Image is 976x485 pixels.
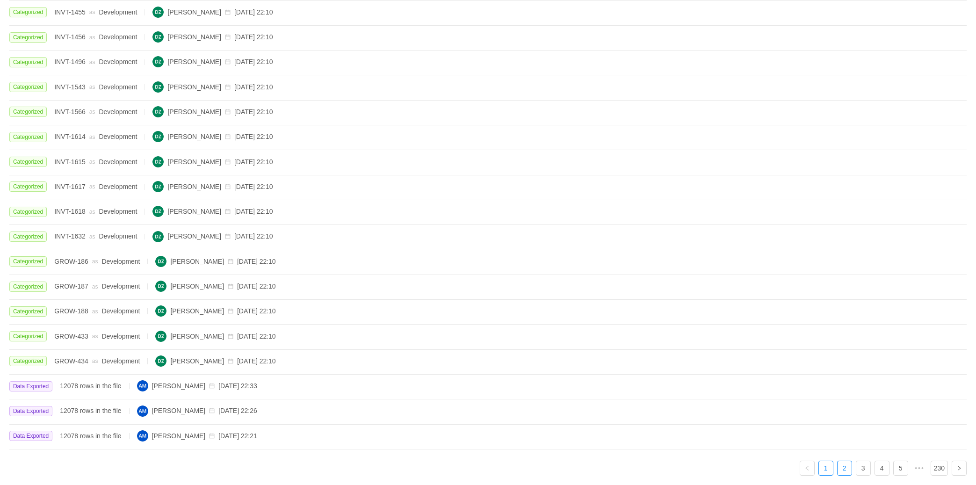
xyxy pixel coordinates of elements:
[234,208,273,215] span: [DATE] 22:10
[92,283,98,290] span: as
[234,158,273,166] span: [DATE] 22:10
[209,383,215,389] i: icon: calendar
[60,407,121,414] span: 12078 rows in the file
[167,181,221,192] div: [PERSON_NAME]
[54,33,86,41] span: INVT-1456
[9,381,52,391] span: Data Exported
[89,159,95,165] span: as
[228,283,233,289] i: icon: calendar
[167,82,221,92] div: [PERSON_NAME]
[237,333,276,340] span: [DATE] 22:10
[170,331,224,341] div: [PERSON_NAME]
[856,461,871,476] li: 3
[99,33,137,41] span: Development
[9,306,47,317] span: Categorized
[225,59,231,65] i: icon: calendar
[167,32,221,42] div: [PERSON_NAME]
[218,382,257,390] span: [DATE] 22:33
[54,8,86,16] span: INVT-1455
[234,108,273,116] span: [DATE] 22:10
[209,433,215,439] i: icon: calendar
[225,184,231,189] i: icon: calendar
[9,256,47,267] span: Categorized
[54,83,86,91] span: INVT-1543
[54,58,86,65] span: INVT-1496
[54,108,86,116] span: INVT-1566
[152,206,164,217] img: DZ
[54,232,86,240] span: INVT-1632
[152,181,164,192] img: DZ
[894,461,908,475] a: 5
[819,461,833,475] a: 1
[89,34,95,41] span: as
[234,232,273,240] span: [DATE] 22:10
[225,134,231,139] i: icon: calendar
[99,208,137,215] span: Development
[237,307,276,315] span: [DATE] 22:10
[952,461,967,476] li: Next Page
[155,305,166,317] img: DZ
[225,34,231,40] i: icon: calendar
[54,158,86,166] span: INVT-1615
[99,133,137,140] span: Development
[99,108,137,116] span: Development
[167,157,221,167] div: [PERSON_NAME]
[9,57,47,67] span: Categorized
[167,231,221,241] div: [PERSON_NAME]
[9,32,47,43] span: Categorized
[228,358,233,364] i: icon: calendar
[856,461,870,475] a: 3
[804,465,810,471] i: icon: left
[89,209,95,215] span: as
[170,256,224,267] div: [PERSON_NAME]
[228,333,233,339] i: icon: calendar
[9,181,47,192] span: Categorized
[99,83,137,91] span: Development
[152,231,164,242] img: DZ
[956,465,962,471] i: icon: right
[155,355,166,367] img: DZ
[234,8,273,16] span: [DATE] 22:10
[152,381,206,391] div: [PERSON_NAME]
[89,134,95,140] span: as
[9,132,47,142] span: Categorized
[225,9,231,15] i: icon: calendar
[101,357,140,365] span: Development
[9,431,52,441] span: Data Exported
[137,430,148,442] img: AM
[225,159,231,165] i: icon: calendar
[92,308,98,315] span: as
[152,31,164,43] img: DZ
[54,282,88,290] span: GROW-187
[60,382,121,390] span: 12078 rows in the file
[818,461,833,476] li: 1
[152,131,164,142] img: DZ
[99,232,137,240] span: Development
[228,259,233,264] i: icon: calendar
[218,407,257,414] span: [DATE] 22:26
[137,405,148,417] img: AM
[912,461,927,476] li: Next 5 Pages
[9,107,47,117] span: Categorized
[234,83,273,91] span: [DATE] 22:10
[89,9,95,15] span: as
[893,461,908,476] li: 5
[54,307,88,315] span: GROW-188
[875,461,889,475] a: 4
[54,258,88,265] span: GROW-186
[9,207,47,217] span: Categorized
[800,461,815,476] li: Previous Page
[99,8,137,16] span: Development
[101,258,140,265] span: Development
[837,461,852,476] li: 2
[155,281,166,292] img: DZ
[225,84,231,90] i: icon: calendar
[9,82,47,92] span: Categorized
[152,431,206,441] div: [PERSON_NAME]
[9,7,47,17] span: Categorized
[170,306,224,316] div: [PERSON_NAME]
[912,461,927,476] span: •••
[237,357,276,365] span: [DATE] 22:10
[54,208,86,215] span: INVT-1618
[237,282,276,290] span: [DATE] 22:10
